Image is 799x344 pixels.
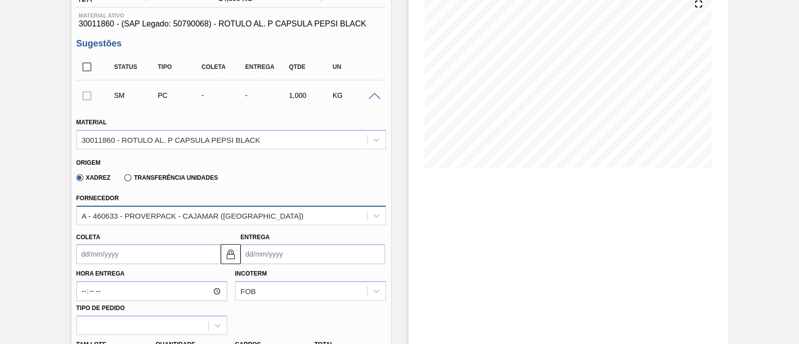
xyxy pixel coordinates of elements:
[79,12,384,18] span: Material ativo
[76,267,227,281] label: Hora Entrega
[155,91,203,99] div: Pedido de Compra
[235,270,267,277] label: Incoterm
[330,91,378,99] div: KG
[287,63,335,70] div: Qtde
[124,174,218,181] label: Transferência Unidades
[241,244,385,264] input: dd/mm/yyyy
[243,91,291,99] div: -
[76,195,119,202] label: Fornecedor
[199,63,247,70] div: Coleta
[241,287,256,296] div: FOB
[241,234,270,241] label: Entrega
[76,159,101,166] label: Origem
[287,91,335,99] div: 1,000
[76,119,107,126] label: Material
[76,234,100,241] label: Coleta
[155,63,203,70] div: Tipo
[76,38,386,49] h3: Sugestões
[82,135,260,144] div: 30011860 - ROTULO AL. P CAPSULA PEPSI BLACK
[82,211,304,220] div: A - 460633 - PROVERPACK - CAJAMAR ([GEOGRAPHIC_DATA])
[76,244,221,264] input: dd/mm/yyyy
[76,305,125,312] label: Tipo de pedido
[199,91,247,99] div: -
[330,63,378,70] div: UN
[243,63,291,70] div: Entrega
[221,244,241,264] button: locked
[112,91,160,99] div: Sugestão Manual
[225,248,237,260] img: locked
[79,19,384,28] span: 30011860 - (SAP Legado: 50790068) - ROTULO AL. P CAPSULA PEPSI BLACK
[112,63,160,70] div: Status
[76,174,111,181] label: Xadrez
